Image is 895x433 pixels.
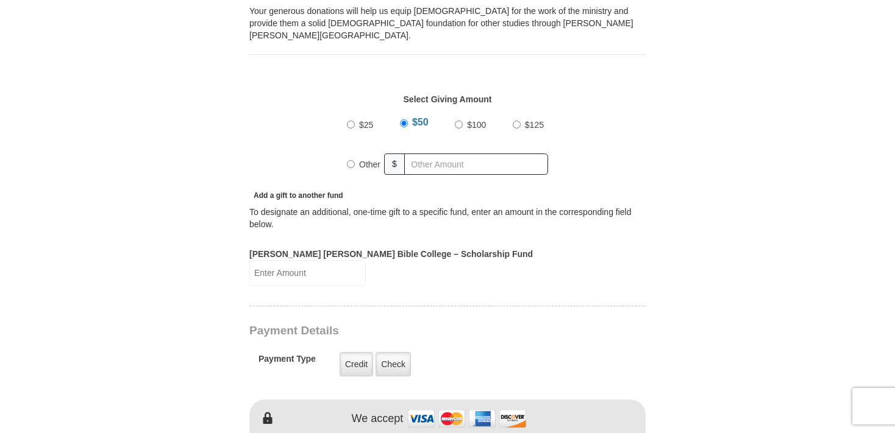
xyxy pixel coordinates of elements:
[259,354,316,370] h5: Payment Type
[525,120,544,130] span: $125
[249,324,560,338] h3: Payment Details
[404,94,492,104] strong: Select Giving Amount
[376,352,411,376] label: Check
[406,406,528,432] img: credit cards accepted
[359,120,373,130] span: $25
[249,260,366,286] input: Enter Amount
[249,191,343,200] span: Add a gift to another fund
[352,412,404,426] h4: We accept
[249,206,646,230] div: To designate an additional, one-time gift to a specific fund, enter an amount in the correspondin...
[359,160,380,169] span: Other
[249,5,646,41] p: Your generous donations will help us equip [DEMOGRAPHIC_DATA] for the work of the ministry and pr...
[404,153,548,175] input: Other Amount
[249,248,533,260] label: [PERSON_NAME] [PERSON_NAME] Bible College – Scholarship Fund
[340,352,373,376] label: Credit
[467,120,486,130] span: $100
[412,117,429,127] span: $50
[384,153,405,175] span: $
